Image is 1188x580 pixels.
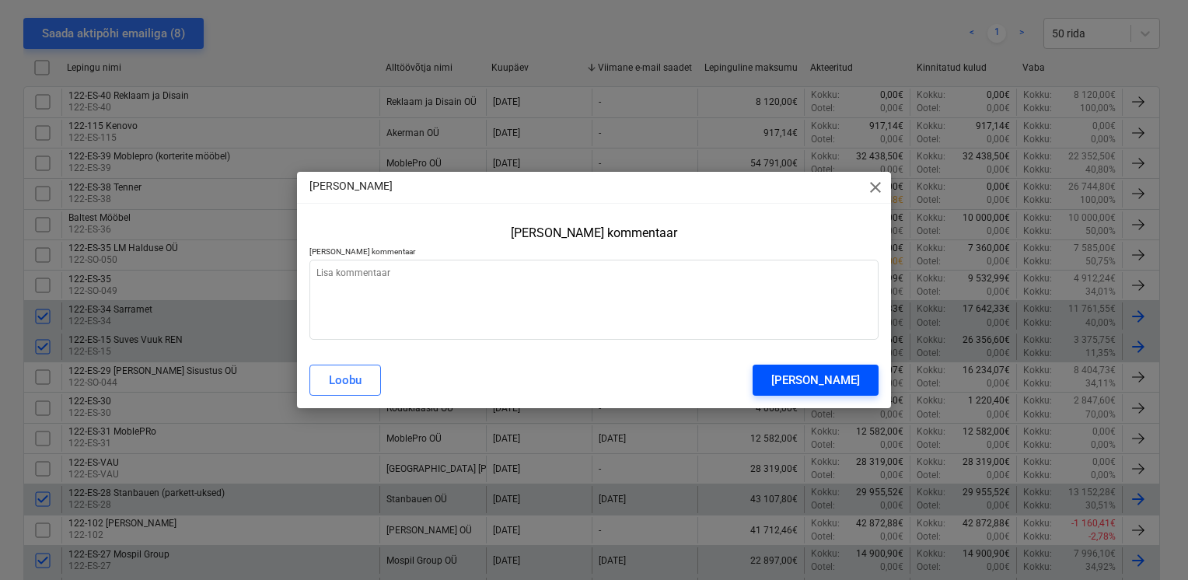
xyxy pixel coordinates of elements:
[1110,505,1188,580] iframe: Chat Widget
[309,178,393,194] p: [PERSON_NAME]
[309,365,381,396] button: Loobu
[309,246,879,260] p: [PERSON_NAME] kommentaar
[329,370,362,390] div: Loobu
[771,370,860,390] div: [PERSON_NAME]
[866,178,885,197] span: close
[753,365,879,396] button: [PERSON_NAME]
[511,225,677,240] div: [PERSON_NAME] kommentaar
